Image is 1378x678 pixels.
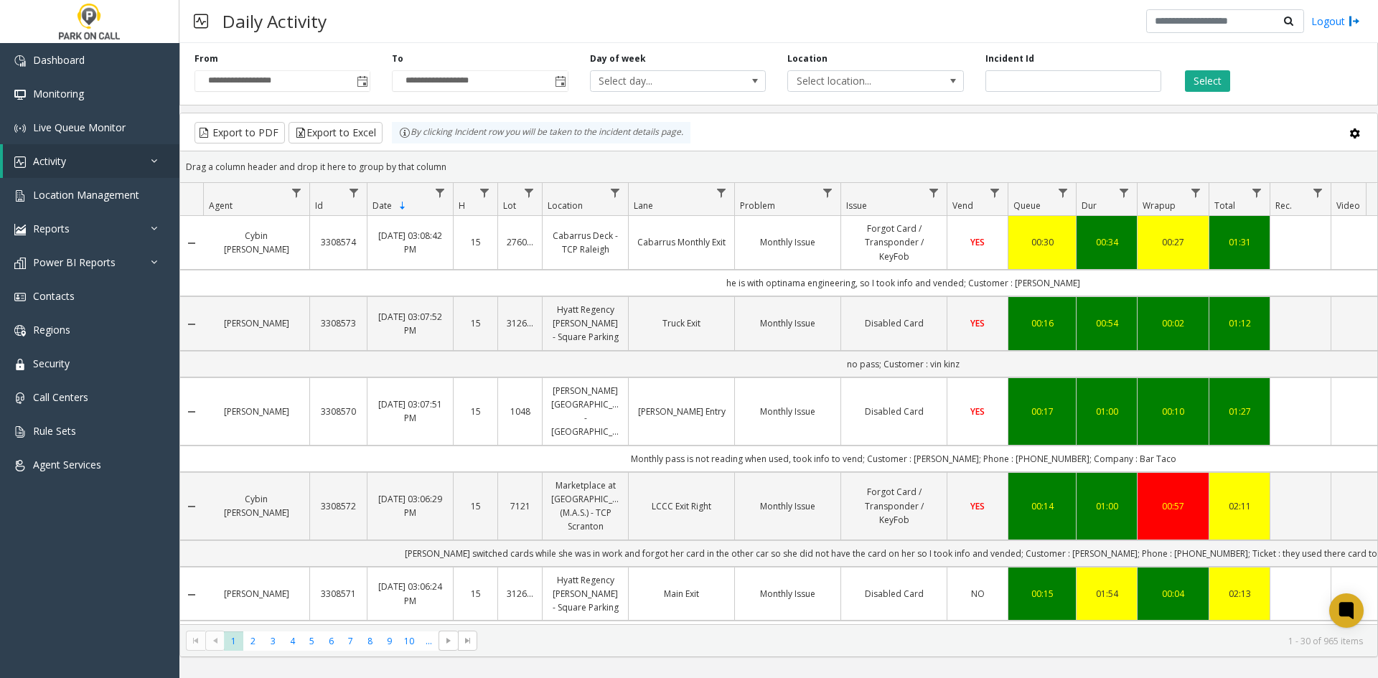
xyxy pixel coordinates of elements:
a: Disabled Card [850,316,938,330]
a: 276010 [507,235,533,249]
span: Toggle popup [552,71,568,91]
h3: Daily Activity [215,4,334,39]
div: Drag a column header and drop it here to group by that column [180,154,1377,179]
img: infoIcon.svg [399,127,411,138]
a: Monthly Issue [744,499,832,513]
a: Cybin [PERSON_NAME] [212,229,301,256]
span: Power BI Reports [33,255,116,269]
span: Video [1336,199,1360,212]
img: 'icon' [14,190,26,202]
img: 'icon' [14,426,26,438]
img: 'icon' [14,55,26,67]
span: Rule Sets [33,424,76,438]
a: 01:27 [1218,405,1261,418]
a: Truck Exit [637,316,726,330]
span: Page 3 [263,631,283,651]
span: YES [970,500,985,512]
span: Vend [952,199,973,212]
span: Monitoring [33,87,84,100]
span: Page 1 [224,631,243,651]
span: YES [970,236,985,248]
a: LCCC Exit Right [637,499,726,513]
a: Forgot Card / Transponder / KeyFob [850,222,938,263]
a: Collapse Details [180,237,203,249]
span: Lane [634,199,653,212]
a: 02:13 [1218,587,1261,601]
a: 00:34 [1085,235,1128,249]
span: YES [970,405,985,418]
div: 01:00 [1085,499,1128,513]
div: Data table [180,183,1377,624]
span: Page 5 [302,631,322,651]
a: Vend Filter Menu [985,183,1005,202]
a: Cybin [PERSON_NAME] [212,492,301,519]
span: Dashboard [33,53,85,67]
a: Collapse Details [180,501,203,512]
img: pageIcon [194,4,208,39]
a: [PERSON_NAME] Entry [637,405,726,418]
span: H [459,199,465,212]
a: [PERSON_NAME] [212,316,301,330]
a: YES [956,499,999,513]
span: Sortable [397,200,408,212]
img: 'icon' [14,156,26,168]
a: Date Filter Menu [431,183,450,202]
img: 'icon' [14,325,26,336]
button: Select [1185,70,1230,92]
span: Go to the next page [439,631,458,651]
img: logout [1349,14,1360,29]
div: 01:54 [1085,587,1128,601]
span: Select location... [788,71,928,91]
a: NO [956,587,999,601]
a: Monthly Issue [744,405,832,418]
img: 'icon' [14,460,26,471]
div: By clicking Incident row you will be taken to the incident details page. [392,122,690,143]
a: 3308570 [319,405,358,418]
span: Agent [209,199,233,212]
a: Cabarrus Monthly Exit [637,235,726,249]
a: YES [956,405,999,418]
a: 3308571 [319,587,358,601]
a: Monthly Issue [744,587,832,601]
div: 01:00 [1085,405,1128,418]
a: Rec. Filter Menu [1308,183,1328,202]
span: Total [1214,199,1235,212]
a: Collapse Details [180,319,203,330]
a: 3308574 [319,235,358,249]
a: Main Exit [637,587,726,601]
div: 00:02 [1146,316,1200,330]
a: 00:17 [1017,405,1067,418]
a: 15 [462,405,489,418]
a: 3308573 [319,316,358,330]
a: 00:15 [1017,587,1067,601]
a: 00:14 [1017,499,1067,513]
div: 01:12 [1218,316,1261,330]
a: 15 [462,499,489,513]
a: 15 [462,316,489,330]
a: Issue Filter Menu [924,183,944,202]
a: 02:11 [1218,499,1261,513]
button: Export to PDF [194,122,285,143]
a: Lot Filter Menu [520,183,539,202]
a: [DATE] 03:07:52 PM [376,310,444,337]
span: Regions [33,323,70,336]
a: 7121 [507,499,533,513]
span: Go to the last page [458,631,477,651]
a: Collapse Details [180,589,203,601]
span: Toggle popup [354,71,370,91]
label: From [194,52,218,65]
a: Monthly Issue [744,235,832,249]
div: 00:10 [1146,405,1200,418]
span: Location [548,199,583,212]
span: Page 7 [341,631,360,651]
a: 15 [462,235,489,249]
span: Issue [846,199,867,212]
a: 15 [462,587,489,601]
label: Incident Id [985,52,1034,65]
img: 'icon' [14,224,26,235]
a: 00:04 [1146,587,1200,601]
div: 00:57 [1146,499,1200,513]
a: Logout [1311,14,1360,29]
